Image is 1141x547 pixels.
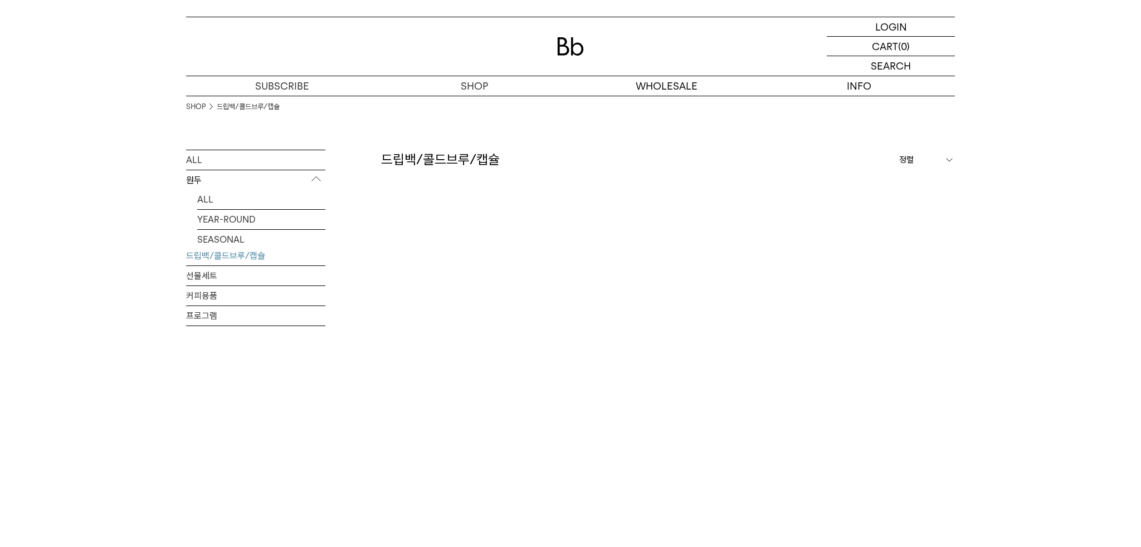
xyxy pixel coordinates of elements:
a: CART (0) [827,37,955,56]
h2: 드립백/콜드브루/캡슐 [381,150,500,169]
a: LOGIN [827,17,955,37]
span: 정렬 [899,153,914,166]
a: 드립백/콜드브루/캡슐 [186,246,325,265]
p: CART [872,37,898,56]
p: SEARCH [871,56,911,76]
p: WHOLESALE [570,76,763,96]
a: SHOP [378,76,570,96]
a: 커피용품 [186,286,325,305]
p: LOGIN [875,17,907,36]
a: SUBSCRIBE [186,76,378,96]
a: ALL [186,150,325,170]
img: 로고 [557,37,584,56]
a: YEAR-ROUND [197,210,325,229]
a: SEASONAL [197,230,325,249]
p: INFO [763,76,955,96]
a: ALL [197,190,325,209]
p: (0) [898,37,910,56]
a: 드립백/콜드브루/캡슐 [217,101,280,112]
p: 원두 [186,170,325,190]
a: 선물세트 [186,266,325,285]
a: SHOP [186,101,206,112]
a: 프로그램 [186,306,325,326]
